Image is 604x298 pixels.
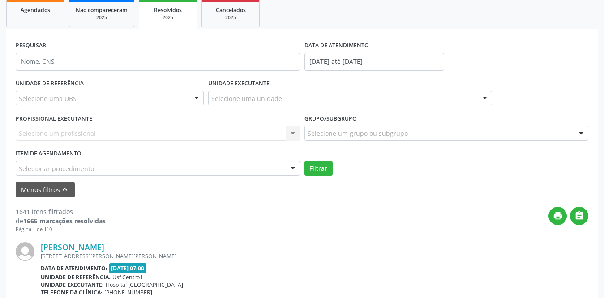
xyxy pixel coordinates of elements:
[109,263,147,273] span: [DATE] 07:00
[41,289,103,296] b: Telefone da clínica:
[23,217,106,225] strong: 1665 marcações resolvidas
[211,94,282,103] span: Selecione uma unidade
[16,147,81,161] label: Item de agendamento
[112,273,142,281] span: Usf Centro I
[76,6,128,14] span: Não compareceram
[16,53,300,71] input: Nome, CNS
[41,281,104,289] b: Unidade executante:
[154,6,182,14] span: Resolvidos
[60,185,70,194] i: keyboard_arrow_up
[208,14,253,21] div: 2025
[16,226,106,233] div: Página 1 de 110
[19,164,94,173] span: Selecionar procedimento
[16,216,106,226] div: de
[304,39,369,53] label: DATA DE ATENDIMENTO
[106,281,183,289] span: Hospital [GEOGRAPHIC_DATA]
[16,207,106,216] div: 1641 itens filtrados
[548,207,567,225] button: print
[41,264,107,272] b: Data de atendimento:
[216,6,246,14] span: Cancelados
[41,273,111,281] b: Unidade de referência:
[41,242,104,252] a: [PERSON_NAME]
[304,53,444,71] input: Selecione um intervalo
[76,14,128,21] div: 2025
[19,94,77,103] span: Selecione uma UBS
[553,211,563,221] i: print
[104,289,152,296] span: [PHONE_NUMBER]
[570,207,588,225] button: 
[16,182,75,197] button: Menos filtroskeyboard_arrow_up
[145,14,191,21] div: 2025
[41,252,588,260] div: [STREET_ADDRESS][PERSON_NAME][PERSON_NAME]
[16,39,46,53] label: PESQUISAR
[304,112,357,126] label: Grupo/Subgrupo
[16,242,34,261] img: img
[21,6,50,14] span: Agendados
[304,161,333,176] button: Filtrar
[208,77,270,91] label: UNIDADE EXECUTANTE
[308,129,408,138] span: Selecione um grupo ou subgrupo
[16,112,92,126] label: PROFISSIONAL EXECUTANTE
[574,211,584,221] i: 
[16,77,84,91] label: UNIDADE DE REFERÊNCIA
